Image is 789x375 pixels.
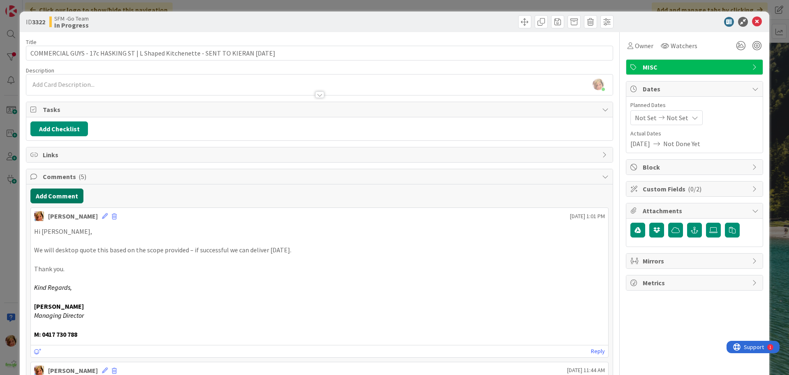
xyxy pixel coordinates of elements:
p: Thank you. [34,264,605,274]
span: Attachments [643,206,748,216]
button: Add Checklist [30,121,88,136]
strong: [PERSON_NAME] [34,302,84,310]
span: Not Set [667,113,688,123]
a: Reply [591,346,605,356]
span: Mirrors [643,256,748,266]
span: [DATE] [630,139,650,149]
span: ID [26,17,45,27]
span: ( 0/2 ) [688,185,701,193]
span: Links [43,150,598,160]
span: Planned Dates [630,101,759,109]
b: 3322 [32,18,45,26]
span: Actual Dates [630,129,759,138]
span: Custom Fields [643,184,748,194]
span: Not Set [635,113,657,123]
div: [PERSON_NAME] [48,211,98,221]
p: We will desktop quote this based on the scope provided – if successful we can deliver [DATE]. [34,245,605,255]
input: type card name here... [26,46,613,61]
span: SFM -Go Team [54,15,89,22]
span: Metrics [643,278,748,288]
em: Managing Director [34,311,84,319]
span: Comments [43,172,598,182]
span: ( 5 ) [78,172,86,181]
div: 1 [43,3,45,10]
em: Kind Regards, [34,283,72,291]
label: Title [26,38,37,46]
span: Description [26,67,54,74]
b: In Progress [54,22,89,28]
img: KD [34,211,44,221]
p: Hi [PERSON_NAME], [34,227,605,236]
strong: M: 0417 730 788 [34,330,77,338]
button: Add Comment [30,189,83,203]
span: [DATE] 11:44 AM [567,366,605,375]
span: Watchers [671,41,697,51]
span: Support [17,1,37,11]
span: Dates [643,84,748,94]
span: Owner [635,41,653,51]
span: MISC [643,62,748,72]
span: Not Done Yet [663,139,700,149]
span: Tasks [43,105,598,114]
span: [DATE] 1:01 PM [570,212,605,221]
img: KiSwxcFcLogleto2b8SsqFMDUcOqpmCz.jpg [593,79,604,90]
span: Block [643,162,748,172]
